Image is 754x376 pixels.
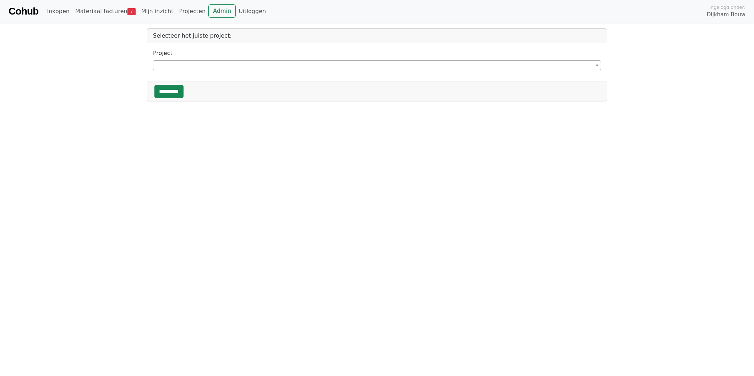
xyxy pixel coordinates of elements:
[138,4,176,18] a: Mijn inzicht
[707,11,745,19] span: Dijkham Bouw
[153,49,173,57] label: Project
[709,4,745,11] span: Ingelogd onder:
[147,29,607,43] div: Selecteer het juiste project:
[9,3,38,20] a: Cohub
[236,4,269,18] a: Uitloggen
[72,4,138,18] a: Materiaal facturen7
[208,4,236,18] a: Admin
[127,8,136,15] span: 7
[176,4,208,18] a: Projecten
[44,4,72,18] a: Inkopen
